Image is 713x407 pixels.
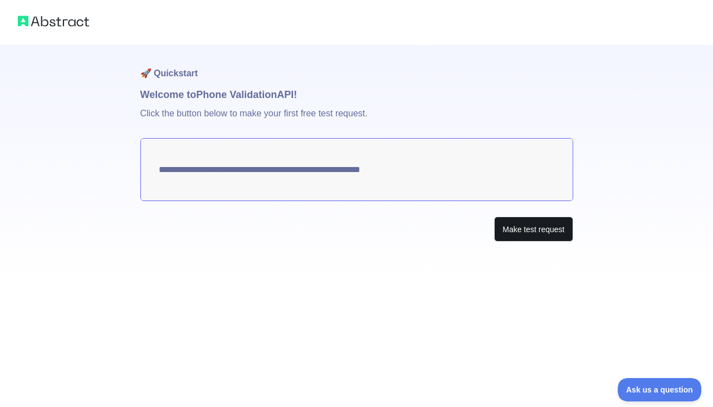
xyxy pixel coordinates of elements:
[140,45,573,87] h1: 🚀 Quickstart
[18,13,89,29] img: Abstract logo
[618,378,702,401] iframe: Toggle Customer Support
[140,87,573,102] h1: Welcome to Phone Validation API!
[140,102,573,138] p: Click the button below to make your first free test request.
[494,217,573,242] button: Make test request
